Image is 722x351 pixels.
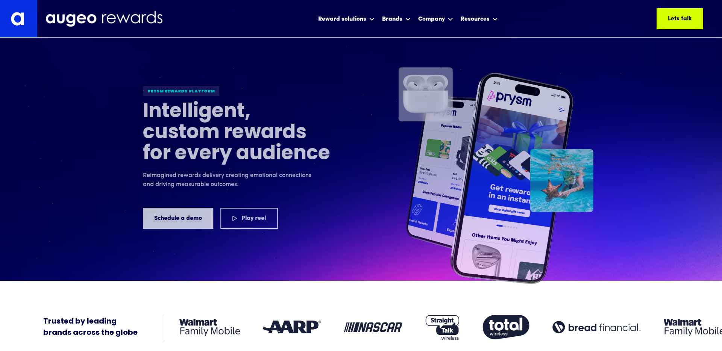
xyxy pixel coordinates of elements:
[143,102,331,165] h1: Intelligent, custom rewards for every audience
[459,9,500,29] div: Resources
[220,208,278,229] a: Play reel
[43,316,138,339] div: Trusted by leading brands across the globe
[179,319,240,336] img: Client logo: Walmart Family Mobile
[461,15,490,24] div: Resources
[143,86,219,96] div: Prysm Rewards platform
[418,15,445,24] div: Company
[143,208,213,229] a: Schedule a demo
[380,9,413,29] div: Brands
[416,9,455,29] div: Company
[316,9,376,29] div: Reward solutions
[382,15,402,24] div: Brands
[143,171,316,189] p: Reimagined rewards delivery creating emotional connections and driving measurable outcomes.
[318,15,366,24] div: Reward solutions
[657,8,703,29] a: Lets talk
